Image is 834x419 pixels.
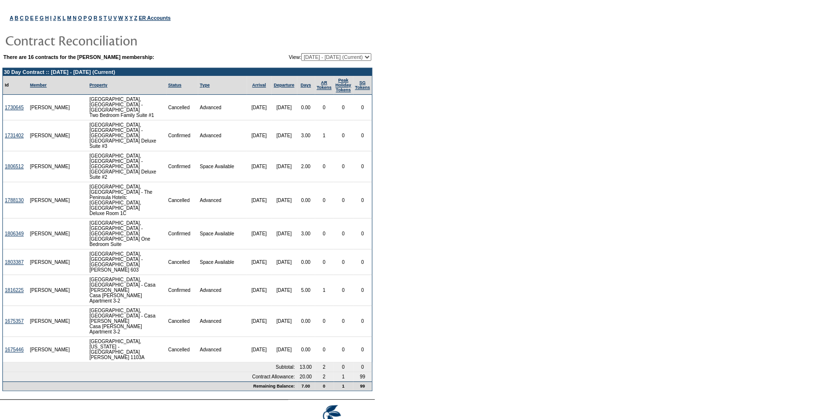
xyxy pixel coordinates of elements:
td: Cancelled [166,249,198,275]
td: 0.00 [297,182,315,218]
a: C [20,15,24,21]
td: 0 [315,381,334,390]
td: [PERSON_NAME] [28,151,72,182]
td: [GEOGRAPHIC_DATA], [GEOGRAPHIC_DATA] - Casa [PERSON_NAME] Casa [PERSON_NAME] Apartment 3-2 [88,275,166,306]
a: Peak HolidayTokens [336,78,351,92]
td: [DATE] [271,306,297,337]
a: E [30,15,33,21]
a: 1730645 [5,105,24,110]
td: Advanced [198,306,247,337]
td: View: [241,53,371,61]
a: Days [300,83,311,87]
a: Property [89,83,107,87]
td: [DATE] [271,275,297,306]
td: Contract Allowance: [3,372,297,381]
td: [GEOGRAPHIC_DATA], [GEOGRAPHIC_DATA] - The Peninsula Hotels: [GEOGRAPHIC_DATA], [GEOGRAPHIC_DATA]... [88,182,166,218]
a: I [50,15,52,21]
td: 0 [315,249,334,275]
a: U [108,15,112,21]
td: 0.00 [297,249,315,275]
td: [DATE] [247,249,271,275]
td: [PERSON_NAME] [28,120,72,151]
td: 0 [353,362,372,372]
td: 0 [353,151,372,182]
td: 7.00 [297,381,315,390]
td: Confirmed [166,218,198,249]
a: R [94,15,98,21]
td: [DATE] [247,95,271,120]
a: 1788130 [5,198,24,203]
b: There are 16 contracts for the [PERSON_NAME] membership: [3,54,154,60]
td: [DATE] [247,218,271,249]
td: [DATE] [247,120,271,151]
td: 0 [334,337,353,362]
td: 0 [334,218,353,249]
a: O [78,15,82,21]
td: 0 [315,218,334,249]
td: 1 [315,120,334,151]
td: 0 [315,151,334,182]
td: [PERSON_NAME] [28,275,72,306]
td: Space Available [198,249,247,275]
a: 1806349 [5,231,24,236]
td: Subtotal: [3,362,297,372]
a: B [15,15,18,21]
td: [GEOGRAPHIC_DATA], [US_STATE] - [GEOGRAPHIC_DATA] [PERSON_NAME] 1103A [88,337,166,362]
a: 1675357 [5,318,24,324]
a: A [10,15,13,21]
a: H [45,15,49,21]
td: 1 [315,275,334,306]
td: 0 [353,218,372,249]
td: 1 [334,372,353,381]
td: 0 [353,249,372,275]
td: 2 [315,362,334,372]
td: [GEOGRAPHIC_DATA], [GEOGRAPHIC_DATA] - [GEOGRAPHIC_DATA] [GEOGRAPHIC_DATA] Deluxe Suite #2 [88,151,166,182]
td: 20.00 [297,372,315,381]
td: 0 [334,120,353,151]
a: V [113,15,117,21]
td: 99 [353,372,372,381]
td: 0 [334,306,353,337]
a: K [58,15,61,21]
td: Space Available [198,218,247,249]
td: [DATE] [271,182,297,218]
td: [DATE] [271,95,297,120]
td: [PERSON_NAME] [28,218,72,249]
td: [GEOGRAPHIC_DATA], [GEOGRAPHIC_DATA] - Casa [PERSON_NAME] Casa [PERSON_NAME] Apartment 3-2 [88,306,166,337]
td: 0 [334,95,353,120]
img: pgTtlContractReconciliation.gif [5,30,198,50]
td: [DATE] [271,151,297,182]
a: F [35,15,38,21]
td: [DATE] [247,337,271,362]
td: 0.00 [297,337,315,362]
td: Space Available [198,151,247,182]
td: 0 [315,182,334,218]
td: [PERSON_NAME] [28,306,72,337]
td: 5.00 [297,275,315,306]
td: 0.00 [297,306,315,337]
td: [DATE] [247,275,271,306]
a: 1803387 [5,260,24,265]
td: Advanced [198,95,247,120]
td: [DATE] [271,120,297,151]
a: M [67,15,72,21]
td: 99 [353,381,372,390]
a: D [25,15,29,21]
td: [PERSON_NAME] [28,249,72,275]
td: [PERSON_NAME] [28,337,72,362]
td: 0 [334,182,353,218]
td: Cancelled [166,337,198,362]
td: 0 [353,95,372,120]
td: Cancelled [166,95,198,120]
td: 0 [353,182,372,218]
td: 0 [334,362,353,372]
a: 1675446 [5,347,24,352]
td: 0 [315,306,334,337]
td: 3.00 [297,120,315,151]
td: [GEOGRAPHIC_DATA], [GEOGRAPHIC_DATA] - [GEOGRAPHIC_DATA] Two Bedroom Family Suite #1 [88,95,166,120]
td: Cancelled [166,182,198,218]
a: Q [88,15,92,21]
td: [GEOGRAPHIC_DATA], [GEOGRAPHIC_DATA] - [GEOGRAPHIC_DATA] [GEOGRAPHIC_DATA] One Bedroom Suite [88,218,166,249]
a: X [125,15,128,21]
td: [DATE] [247,182,271,218]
